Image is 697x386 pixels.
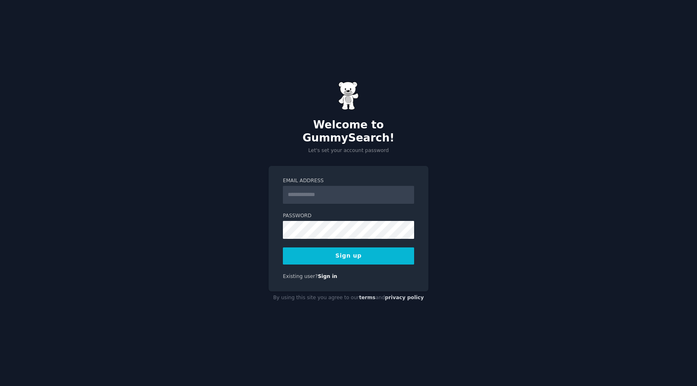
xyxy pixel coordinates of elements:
[283,247,414,265] button: Sign up
[269,291,428,304] div: By using this site you agree to our and
[385,295,424,300] a: privacy policy
[359,295,375,300] a: terms
[338,82,359,110] img: Gummy Bear
[283,212,414,220] label: Password
[269,147,428,154] p: Let's set your account password
[283,177,414,185] label: Email Address
[318,274,337,279] a: Sign in
[269,119,428,144] h2: Welcome to GummySearch!
[283,274,318,279] span: Existing user?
